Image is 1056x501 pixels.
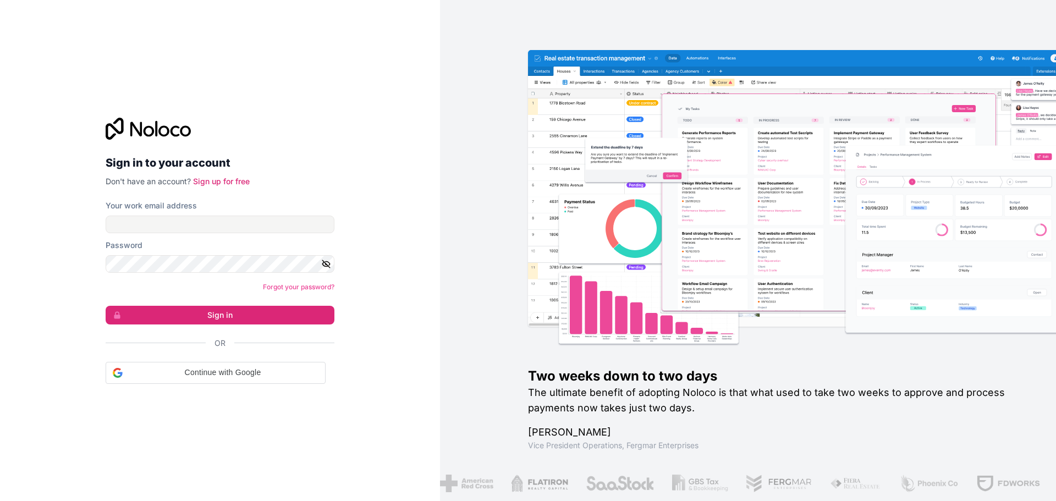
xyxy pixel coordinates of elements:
img: /assets/saastock-C6Zbiodz.png [585,475,654,492]
span: Don't have an account? [106,177,191,186]
span: Continue with Google [127,367,318,378]
img: /assets/phoenix-BREaitsQ.png [899,475,959,492]
label: Your work email address [106,200,197,211]
div: Continue with Google [106,362,326,384]
img: /assets/american-red-cross-BAupjrZR.png [440,475,493,492]
img: /assets/fergmar-CudnrXN5.png [745,475,812,492]
h1: Two weeks down to two days [528,367,1021,385]
img: /assets/flatiron-C8eUkumj.png [511,475,568,492]
span: Or [215,338,226,349]
h1: Vice President Operations , Fergmar Enterprises [528,440,1021,451]
img: /assets/gbstax-C-GtDUiK.png [672,475,728,492]
input: Password [106,255,334,273]
a: Forgot your password? [263,283,334,291]
a: Sign up for free [193,177,250,186]
label: Password [106,240,142,251]
button: Sign in [106,306,334,324]
img: /assets/fdworks-Bi04fVtw.png [976,475,1040,492]
h2: Sign in to your account [106,153,334,173]
img: /assets/fiera-fwj2N5v4.png [830,475,882,492]
h2: The ultimate benefit of adopting Noloco is that what used to take two weeks to approve and proces... [528,385,1021,416]
h1: [PERSON_NAME] [528,425,1021,440]
input: Email address [106,216,334,233]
